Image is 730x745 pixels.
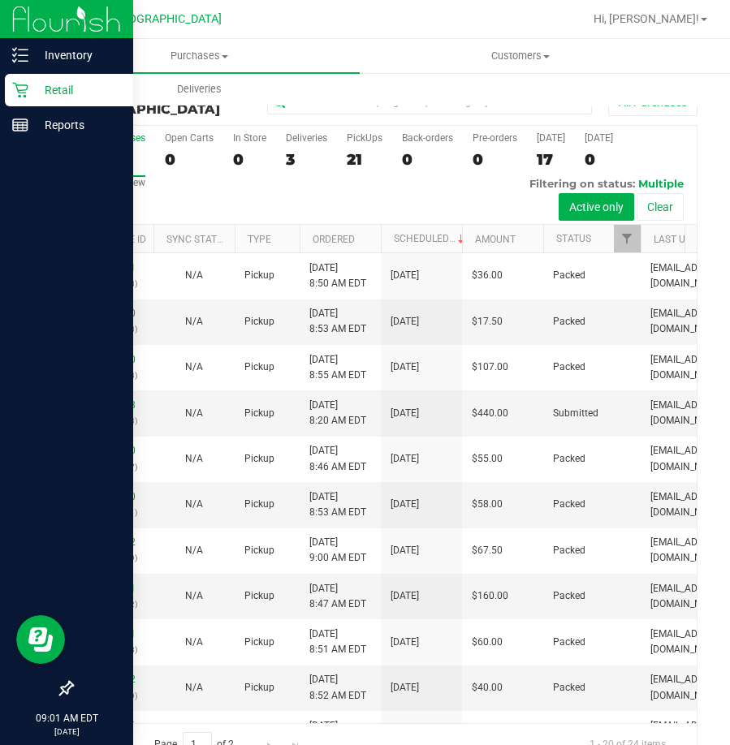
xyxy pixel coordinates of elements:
span: Submitted [553,406,598,421]
div: 0 [233,150,266,169]
p: Retail [28,80,126,100]
span: [DATE] [391,543,419,558]
span: Pickup [244,543,274,558]
span: Packed [553,314,585,329]
span: Purchases [39,49,360,63]
span: Packed [553,268,585,283]
span: [DATE] [391,406,419,421]
div: 0 [473,150,517,169]
a: Type [248,234,271,245]
button: Active only [559,193,634,221]
p: [DATE] [7,726,126,738]
span: $60.00 [472,635,503,650]
a: Scheduled [394,233,468,244]
a: Amount [475,234,516,245]
span: [DATE] 9:00 AM EDT [309,535,366,566]
span: Packed [553,497,585,512]
span: $36.00 [472,268,503,283]
inline-svg: Reports [12,117,28,133]
span: $160.00 [472,588,508,604]
button: N/A [185,588,203,604]
span: [DATE] 8:50 AM EDT [309,261,366,291]
span: $40.00 [472,680,503,695]
span: $58.00 [472,497,503,512]
span: Not Applicable [185,682,203,693]
span: Not Applicable [185,545,203,556]
span: Packed [553,588,585,604]
a: Ordered [313,234,355,245]
a: Deliveries [39,72,360,106]
span: [DATE] [391,680,419,695]
span: [DATE] 8:47 AM EDT [309,581,366,612]
button: N/A [185,635,203,650]
span: Not Applicable [185,316,203,327]
div: In Store [233,132,266,144]
span: Filtering on status: [529,177,635,190]
span: Hi, [PERSON_NAME]! [594,12,699,25]
span: [DATE] [391,451,419,467]
iframe: Resource center [16,615,65,664]
span: [DATE] [391,635,419,650]
div: [DATE] [537,132,565,144]
div: [DATE] [585,132,613,144]
a: Status [556,233,591,244]
div: 0 [402,150,453,169]
div: 0 [165,150,214,169]
span: [DATE] 8:53 AM EDT [309,306,366,337]
div: PickUps [347,132,382,144]
span: [GEOGRAPHIC_DATA] [110,12,222,26]
div: 3 [286,150,327,169]
span: Packed [553,635,585,650]
button: N/A [185,451,203,467]
p: 09:01 AM EDT [7,711,126,726]
span: [DATE] 8:52 AM EDT [309,672,366,703]
span: Not Applicable [185,636,203,648]
span: Pickup [244,497,274,512]
p: Reports [28,115,126,135]
a: Filter [614,225,641,252]
a: Sync Status [166,234,229,245]
span: [GEOGRAPHIC_DATA] [71,101,220,117]
span: Pickup [244,406,274,421]
span: $55.00 [472,451,503,467]
p: Inventory [28,45,126,65]
button: N/A [185,497,203,512]
span: Pickup [244,268,274,283]
span: $440.00 [472,406,508,421]
span: Pickup [244,360,274,375]
span: Customers [361,49,680,63]
h3: Purchase Summary: [71,88,267,116]
span: [DATE] 8:53 AM EDT [309,489,366,520]
span: [DATE] [391,497,419,512]
div: 0 [585,150,613,169]
span: [DATE] 8:20 AM EDT [309,398,366,428]
span: $67.50 [472,543,503,558]
span: Pickup [244,314,274,329]
inline-svg: Retail [12,82,28,98]
span: Packed [553,543,585,558]
span: Packed [553,451,585,467]
span: $17.50 [472,314,503,329]
button: N/A [185,680,203,695]
span: [DATE] [391,314,419,329]
div: Open Carts [165,132,214,144]
span: Not Applicable [185,453,203,464]
span: Not Applicable [185,498,203,510]
span: Packed [553,680,585,695]
span: Not Applicable [185,361,203,372]
span: Multiple [638,177,684,190]
button: Clear [637,193,684,221]
span: Not Applicable [185,590,203,601]
span: Pickup [244,451,274,467]
span: [DATE] 8:55 AM EDT [309,352,366,383]
span: [DATE] 8:46 AM EDT [309,443,366,474]
span: [DATE] [391,588,419,604]
button: N/A [185,360,203,375]
span: Pickup [244,635,274,650]
div: 21 [347,150,382,169]
a: Customers [360,39,680,73]
button: N/A [185,543,203,558]
span: Pickup [244,680,274,695]
div: Pre-orders [473,132,517,144]
span: $107.00 [472,360,508,375]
